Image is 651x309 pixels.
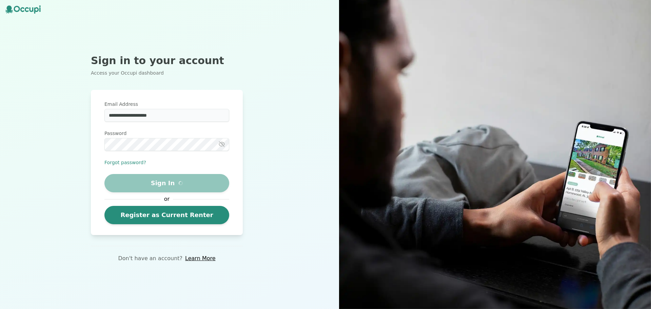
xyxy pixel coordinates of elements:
button: Forgot password? [104,159,146,166]
a: Register as Current Renter [104,206,229,224]
a: Learn More [185,254,215,263]
label: Password [104,130,229,137]
label: Email Address [104,101,229,108]
h2: Sign in to your account [91,55,243,67]
p: Don't have an account? [118,254,182,263]
p: Access your Occupi dashboard [91,70,243,76]
span: or [161,195,173,203]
